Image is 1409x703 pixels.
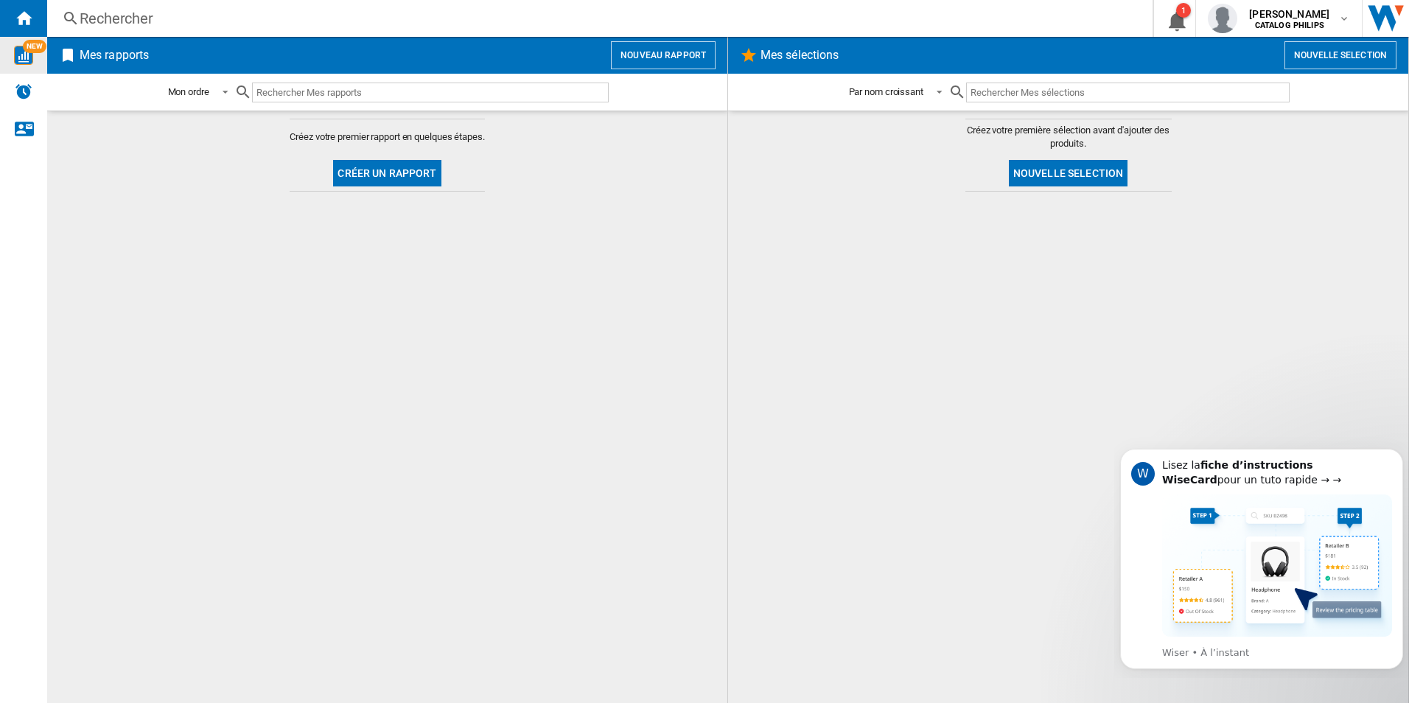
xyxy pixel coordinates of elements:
[290,130,484,144] span: Créez votre premier rapport en quelques étapes.
[965,124,1172,150] span: Créez votre première sélection avant d'ajouter des produits.
[168,86,209,97] div: Mon ordre
[15,83,32,100] img: alerts-logo.svg
[1284,41,1396,69] button: Nouvelle selection
[1009,160,1128,186] button: Nouvelle selection
[23,40,46,53] span: NEW
[333,160,441,186] button: Créer un rapport
[611,41,716,69] button: Nouveau rapport
[849,86,923,97] div: Par nom croissant
[77,41,152,69] h2: Mes rapports
[1249,7,1329,21] span: [PERSON_NAME]
[1208,4,1237,33] img: profile.jpg
[252,83,609,102] input: Rechercher Mes rapports
[1176,3,1191,18] div: 1
[14,46,33,65] img: wise-card.svg
[758,41,842,69] h2: Mes sélections
[966,83,1290,102] input: Rechercher Mes sélections
[1114,436,1409,678] iframe: Intercom notifications message
[80,8,1114,29] div: Rechercher
[1255,21,1324,30] b: CATALOG PHILIPS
